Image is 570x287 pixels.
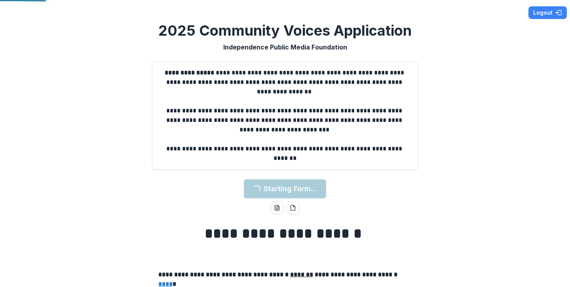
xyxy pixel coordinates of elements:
[223,42,347,52] p: Independence Public Media Foundation
[271,201,283,214] button: word-download
[287,201,299,214] button: pdf-download
[158,22,412,39] h2: 2025 Community Voices Application
[244,179,326,198] button: Starting Form...
[528,6,567,19] button: Logout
